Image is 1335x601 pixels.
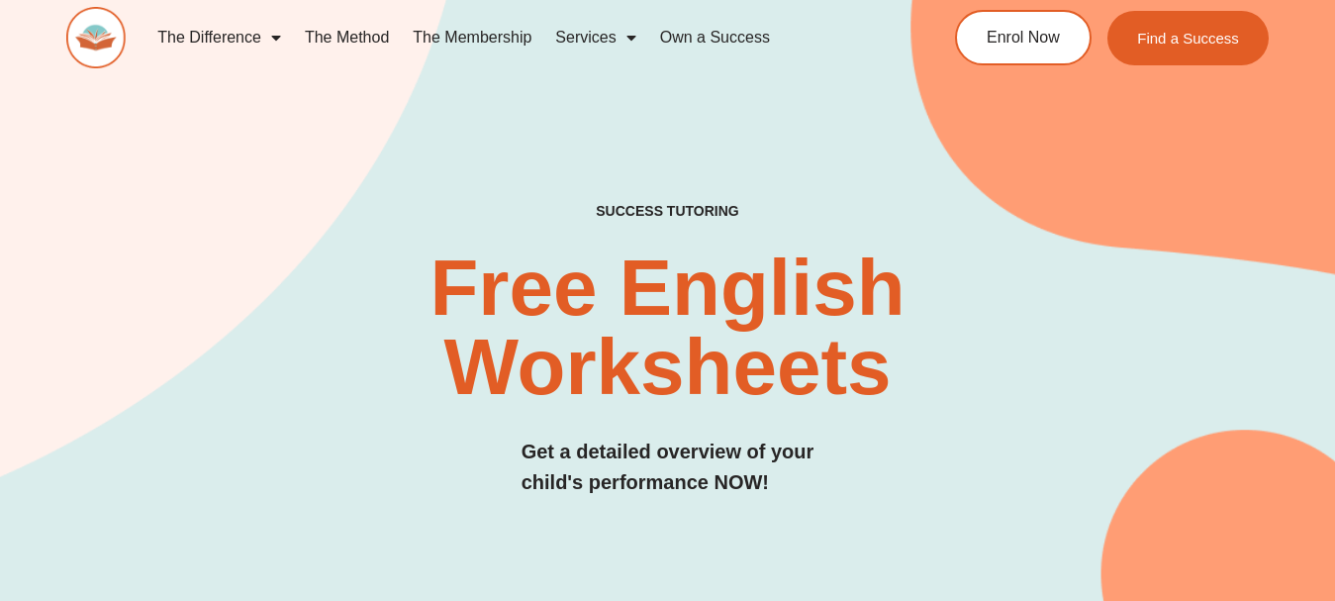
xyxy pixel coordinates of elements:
[145,15,293,60] a: The Difference
[1107,11,1269,65] a: Find a Success
[293,15,401,60] a: The Method
[490,203,845,220] h4: SUCCESS TUTORING​
[522,437,814,498] h3: Get a detailed overview of your child's performance NOW!
[1137,31,1239,46] span: Find a Success
[543,15,647,60] a: Services
[401,15,543,60] a: The Membership
[145,15,886,60] nav: Menu
[987,30,1060,46] span: Enrol Now
[955,10,1092,65] a: Enrol Now
[271,249,1064,407] h2: Free English Worksheets​
[648,15,782,60] a: Own a Success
